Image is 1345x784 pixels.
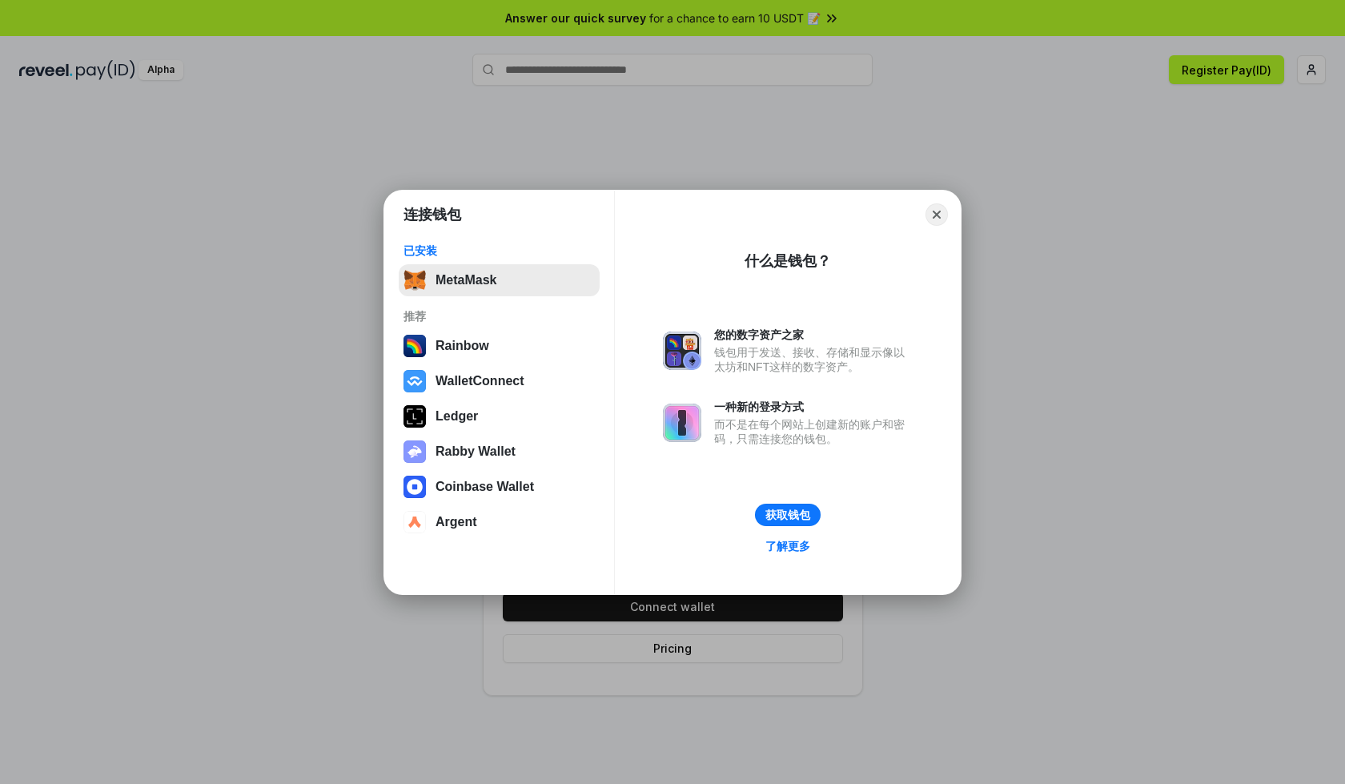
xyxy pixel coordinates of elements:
[399,436,600,468] button: Rabby Wallet
[399,330,600,362] button: Rainbow
[714,400,913,414] div: 一种新的登录方式
[403,335,426,357] img: svg+xml,%3Csvg%20width%3D%22120%22%20height%3D%22120%22%20viewBox%3D%220%200%20120%20120%22%20fil...
[436,409,478,424] div: Ledger
[403,269,426,291] img: svg+xml,%3Csvg%20fill%3D%22none%22%20height%3D%2233%22%20viewBox%3D%220%200%2035%2033%22%20width%...
[399,471,600,503] button: Coinbase Wallet
[756,536,820,557] a: 了解更多
[663,332,701,370] img: svg+xml,%3Csvg%20xmlns%3D%22http%3A%2F%2Fwww.w3.org%2F2000%2Fsvg%22%20fill%3D%22none%22%20viewBox...
[403,476,426,498] img: svg+xml,%3Csvg%20width%3D%2228%22%20height%3D%2228%22%20viewBox%3D%220%200%2028%2028%22%20fill%3D...
[755,504,821,526] button: 获取钱包
[399,365,600,397] button: WalletConnect
[436,515,477,529] div: Argent
[399,264,600,296] button: MetaMask
[436,273,496,287] div: MetaMask
[403,440,426,463] img: svg+xml,%3Csvg%20xmlns%3D%22http%3A%2F%2Fwww.w3.org%2F2000%2Fsvg%22%20fill%3D%22none%22%20viewBox...
[399,506,600,538] button: Argent
[403,405,426,428] img: svg+xml,%3Csvg%20xmlns%3D%22http%3A%2F%2Fwww.w3.org%2F2000%2Fsvg%22%20width%3D%2228%22%20height%3...
[745,251,831,271] div: 什么是钱包？
[403,205,461,224] h1: 连接钱包
[403,309,595,324] div: 推荐
[714,328,913,342] div: 您的数字资产之家
[403,511,426,533] img: svg+xml,%3Csvg%20width%3D%2228%22%20height%3D%2228%22%20viewBox%3D%220%200%2028%2028%22%20fill%3D...
[403,243,595,258] div: 已安装
[436,480,534,494] div: Coinbase Wallet
[436,374,524,388] div: WalletConnect
[714,417,913,446] div: 而不是在每个网站上创建新的账户和密码，只需连接您的钱包。
[663,404,701,442] img: svg+xml,%3Csvg%20xmlns%3D%22http%3A%2F%2Fwww.w3.org%2F2000%2Fsvg%22%20fill%3D%22none%22%20viewBox...
[925,203,948,226] button: Close
[436,339,489,353] div: Rainbow
[765,539,810,553] div: 了解更多
[714,345,913,374] div: 钱包用于发送、接收、存储和显示像以太坊和NFT这样的数字资产。
[399,400,600,432] button: Ledger
[765,508,810,522] div: 获取钱包
[403,370,426,392] img: svg+xml,%3Csvg%20width%3D%2228%22%20height%3D%2228%22%20viewBox%3D%220%200%2028%2028%22%20fill%3D...
[436,444,516,459] div: Rabby Wallet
